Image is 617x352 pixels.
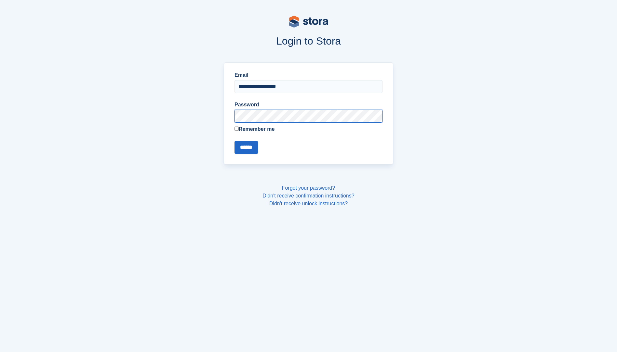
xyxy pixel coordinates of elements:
[289,16,328,28] img: stora-logo-53a41332b3708ae10de48c4981b4e9114cc0af31d8433b30ea865607fb682f29.svg
[235,125,382,133] label: Remember me
[100,35,517,47] h1: Login to Stora
[235,127,239,131] input: Remember me
[269,201,348,206] a: Didn't receive unlock instructions?
[282,185,335,191] a: Forgot your password?
[235,71,382,79] label: Email
[235,101,382,109] label: Password
[262,193,354,198] a: Didn't receive confirmation instructions?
